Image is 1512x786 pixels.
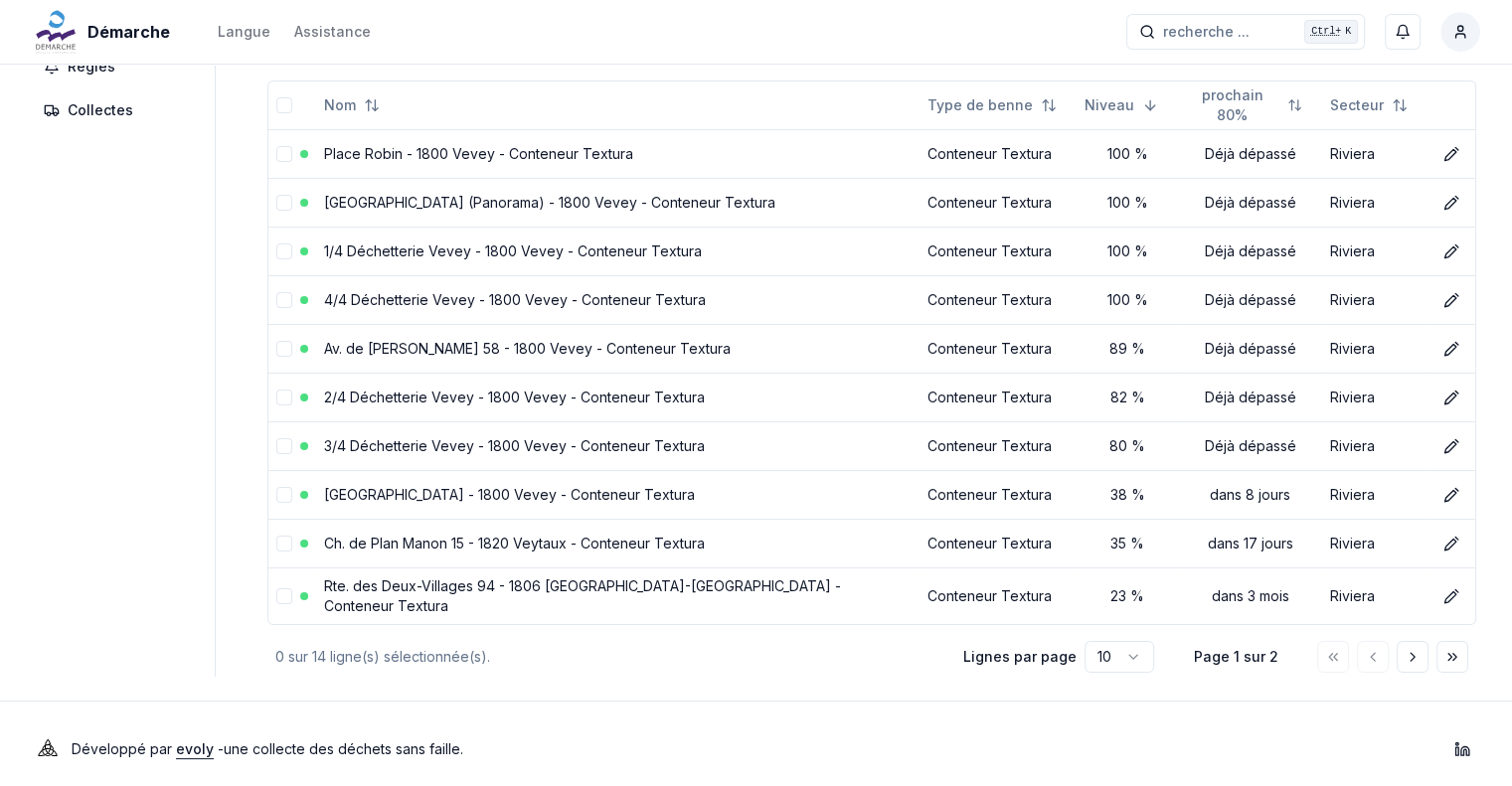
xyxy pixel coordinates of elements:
a: Place Robin - 1800 Vevey - Conteneur Textura [324,145,633,162]
td: Conteneur Textura [920,178,1077,227]
a: Ch. de Plan Manon 15 - 1820 Veytaux - Conteneur Textura [324,535,705,551]
p: Lignes par page [963,647,1077,667]
button: Not sorted. Click to sort ascending. [1174,89,1314,121]
div: Déjà dépassé [1186,339,1314,359]
span: Secteur [1330,95,1384,115]
div: 23 % [1085,586,1170,606]
p: Développé par - une collecte des déchets sans faille . [72,735,463,763]
div: 89 % [1085,339,1170,359]
a: Règles [32,49,203,84]
td: Riviera [1322,470,1428,519]
td: Riviera [1322,275,1428,324]
button: recherche ...Ctrl+K [1126,14,1365,50]
span: prochain 80% [1186,85,1279,125]
div: Déjà dépassé [1186,144,1314,164]
a: Rte. des Deux-Villages 94 - 1806 [GEOGRAPHIC_DATA]-[GEOGRAPHIC_DATA] - Conteneur Textura [324,577,841,614]
a: 2/4 Déchetterie Vevey - 1800 Vevey - Conteneur Textura [324,389,705,405]
div: 100 % [1085,193,1170,213]
td: Riviera [1322,227,1428,275]
div: Déjà dépassé [1186,388,1314,407]
td: Conteneur Textura [920,421,1077,470]
div: dans 17 jours [1186,534,1314,553]
a: [GEOGRAPHIC_DATA] (Panorama) - 1800 Vevey - Conteneur Textura [324,194,775,211]
div: 80 % [1085,436,1170,456]
td: Riviera [1322,129,1428,178]
div: Déjà dépassé [1186,193,1314,213]
span: Type de benne [927,95,1033,115]
button: select-row [276,195,292,211]
div: 82 % [1085,388,1170,407]
div: Déjà dépassé [1186,436,1314,456]
span: Niveau [1085,95,1134,115]
span: Collectes [68,100,133,120]
div: dans 8 jours [1186,485,1314,505]
div: dans 3 mois [1186,586,1314,606]
button: select-row [276,341,292,357]
td: Conteneur Textura [920,567,1077,624]
button: select-row [276,146,292,162]
button: Not sorted. Click to sort ascending. [312,89,392,121]
td: Riviera [1322,421,1428,470]
span: Démarche [87,20,170,44]
button: select-row [276,588,292,604]
span: Règles [68,57,115,77]
div: 100 % [1085,290,1170,310]
button: select-all [276,97,292,113]
td: Riviera [1322,178,1428,227]
td: Conteneur Textura [920,470,1077,519]
button: select-row [276,438,292,454]
img: Démarche Logo [32,8,80,56]
td: Conteneur Textura [920,373,1077,421]
a: 3/4 Déchetterie Vevey - 1800 Vevey - Conteneur Textura [324,437,705,454]
div: Langue [218,22,270,42]
button: Langue [218,20,270,44]
a: evoly [176,740,214,757]
button: select-row [276,487,292,503]
td: Riviera [1322,519,1428,567]
td: Riviera [1322,567,1428,624]
a: Assistance [294,20,371,44]
button: select-row [276,292,292,308]
button: Aller à la dernière page [1436,641,1468,673]
a: Collectes [32,92,203,128]
td: Conteneur Textura [920,275,1077,324]
button: Sorted descending. Click to sort ascending. [1073,89,1170,121]
td: Riviera [1322,373,1428,421]
div: 0 sur 14 ligne(s) sélectionnée(s). [275,647,931,667]
button: Not sorted. Click to sort ascending. [916,89,1069,121]
div: 38 % [1085,485,1170,505]
a: Démarche [32,20,178,44]
td: Conteneur Textura [920,324,1077,373]
td: Conteneur Textura [920,519,1077,567]
a: Av. de [PERSON_NAME] 58 - 1800 Vevey - Conteneur Textura [324,340,731,357]
td: Riviera [1322,324,1428,373]
div: 100 % [1085,241,1170,261]
div: Déjà dépassé [1186,241,1314,261]
button: select-row [276,536,292,551]
span: recherche ... [1163,22,1250,42]
button: Aller à la page suivante [1397,641,1428,673]
div: 35 % [1085,534,1170,553]
a: [GEOGRAPHIC_DATA] - 1800 Vevey - Conteneur Textura [324,486,695,503]
span: Nom [324,95,356,115]
button: select-row [276,390,292,405]
div: 100 % [1085,144,1170,164]
button: select-row [276,243,292,259]
a: 1/4 Déchetterie Vevey - 1800 Vevey - Conteneur Textura [324,242,702,259]
td: Conteneur Textura [920,129,1077,178]
td: Conteneur Textura [920,227,1077,275]
div: Page 1 sur 2 [1186,647,1285,667]
a: 4/4 Déchetterie Vevey - 1800 Vevey - Conteneur Textura [324,291,706,308]
img: Evoly Logo [32,733,64,765]
button: Not sorted. Click to sort ascending. [1318,89,1420,121]
div: Déjà dépassé [1186,290,1314,310]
